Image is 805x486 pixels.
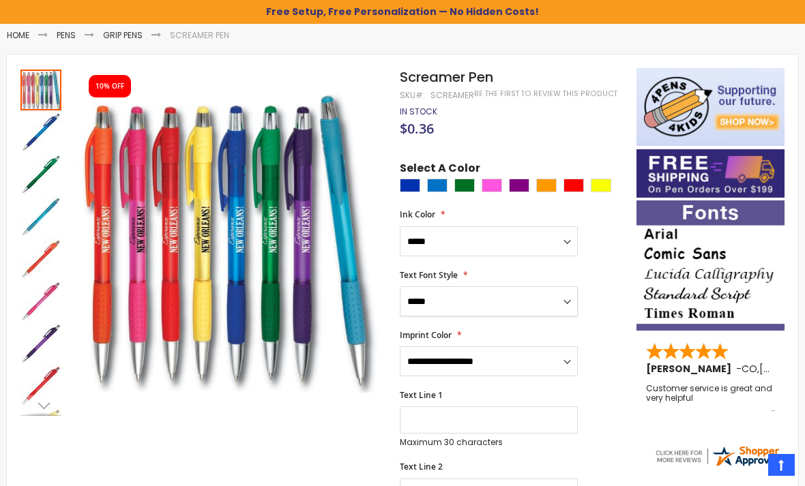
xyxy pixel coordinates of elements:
div: Customer service is great and very helpful [646,384,775,413]
span: Imprint Color [400,329,452,341]
img: 4pens 4 kids [636,68,785,147]
div: Screamer Pen [20,195,63,237]
div: Green [454,179,475,192]
div: Orange [536,179,557,192]
div: Screamer Pen [20,237,63,279]
li: Screamer Pen [170,30,229,41]
span: Screamer Pen [400,67,493,87]
img: Screamer Pen [20,323,61,364]
div: Yellow [591,179,611,192]
img: Screamer Pen [20,154,61,195]
div: Red [563,179,584,192]
img: font-personalization-examples [636,200,785,331]
img: Screamer Pen [20,281,61,322]
img: 4pens.com widget logo [654,444,785,468]
iframe: Google Customer Reviews [692,449,805,486]
div: Screamer Pen [20,68,63,110]
span: CO [742,362,757,376]
div: Availability [400,106,437,117]
a: Grip Pens [103,29,143,41]
img: Screamer Pen [20,196,61,237]
img: Screamer Pen [76,87,382,393]
span: Text Line 2 [400,461,443,472]
div: Blue Light [427,179,448,192]
div: Purple [509,179,529,192]
div: Next [20,395,61,416]
span: $0.36 [400,119,434,138]
img: Screamer Pen [20,239,61,279]
a: Pens [57,29,76,41]
img: Screamer Pen [20,365,61,406]
img: Free shipping on orders over $199 [636,149,785,198]
span: Ink Color [400,209,435,220]
div: 10% OFF [96,82,124,91]
span: In stock [400,106,437,117]
div: Screamer Pen [20,364,63,406]
span: Text Font Style [400,269,458,281]
span: Select A Color [400,161,480,179]
div: Screamer Pen [20,110,63,153]
div: Screamer Pen [20,279,63,322]
div: Screamer Pen [20,322,63,364]
img: Screamer Pen [20,112,61,153]
a: 4pens.com certificate URL [654,459,785,471]
span: Text Line 1 [400,389,443,401]
div: Screamer Pen [20,153,63,195]
span: [PERSON_NAME] [646,362,736,376]
a: Be the first to review this product [474,89,617,99]
a: Home [7,29,29,41]
div: Screamer [430,90,474,101]
strong: SKU [400,89,425,101]
div: Blue [400,179,420,192]
div: Pink [482,179,502,192]
p: Maximum 30 characters [400,437,578,448]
